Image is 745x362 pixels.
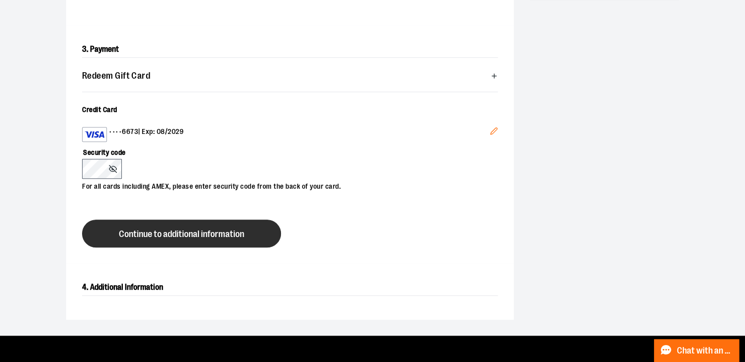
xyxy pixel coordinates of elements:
button: Redeem Gift Card [82,66,498,86]
h2: 3. Payment [82,41,498,58]
img: Visa card example showing the 16-digit card number on the front of the card [85,128,104,140]
span: Credit Card [82,106,117,114]
h2: 4. Additional Information [82,279,498,296]
button: Continue to additional information [82,220,281,247]
button: Edit [482,119,506,146]
p: For all cards including AMEX, please enter security code from the back of your card. [82,179,488,192]
button: Chat with an Expert [654,339,740,362]
span: Chat with an Expert [677,346,733,356]
label: Security code [82,142,488,159]
div: •••• 6673 | Exp: 08/2029 [82,127,490,142]
span: Continue to additional information [119,230,244,239]
span: Redeem Gift Card [82,71,150,81]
